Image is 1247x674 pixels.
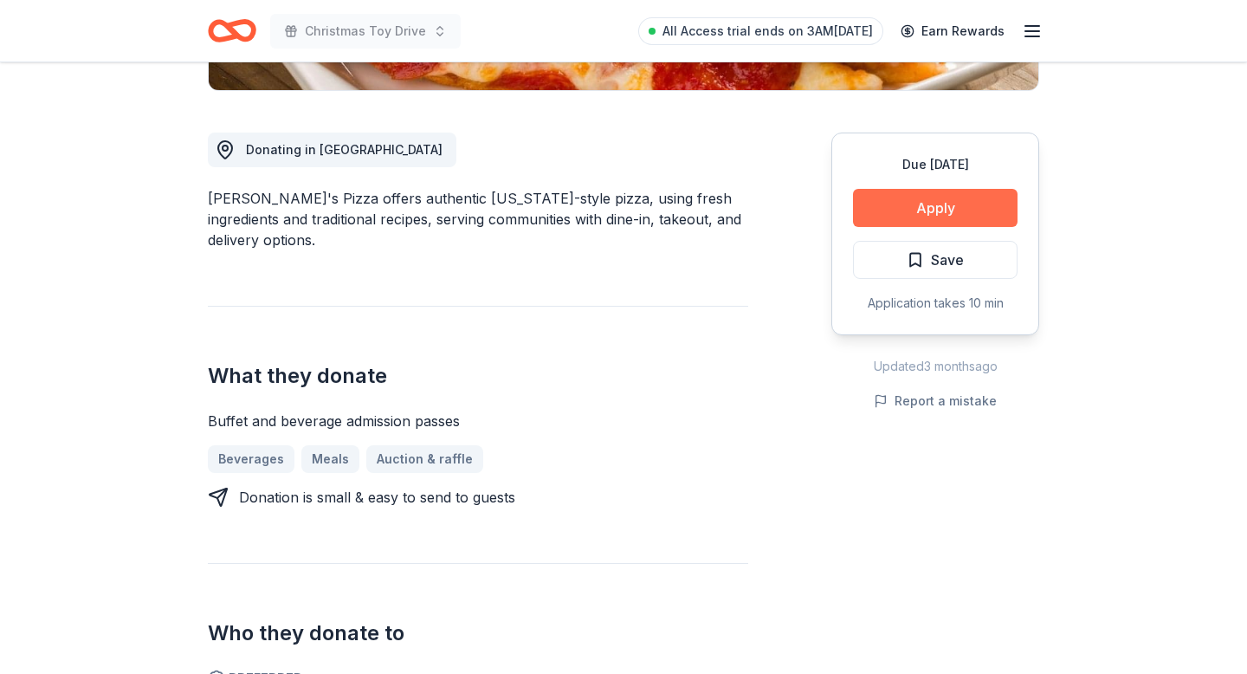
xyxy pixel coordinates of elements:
[853,189,1018,227] button: Apply
[853,154,1018,175] div: Due [DATE]
[301,445,359,473] a: Meals
[638,17,883,45] a: All Access trial ends on 3AM[DATE]
[366,445,483,473] a: Auction & raffle
[239,487,515,508] div: Donation is small & easy to send to guests
[208,619,748,647] h2: Who they donate to
[890,16,1015,47] a: Earn Rewards
[208,362,748,390] h2: What they donate
[208,411,748,431] div: Buffet and beverage admission passes
[208,445,294,473] a: Beverages
[853,241,1018,279] button: Save
[874,391,997,412] button: Report a mistake
[305,21,426,42] span: Christmas Toy Drive
[831,356,1039,377] div: Updated 3 months ago
[662,21,873,42] span: All Access trial ends on 3AM[DATE]
[208,188,748,250] div: [PERSON_NAME]'s Pizza offers authentic [US_STATE]-style pizza, using fresh ingredients and tradit...
[246,142,443,157] span: Donating in [GEOGRAPHIC_DATA]
[270,14,461,49] button: Christmas Toy Drive
[853,293,1018,314] div: Application takes 10 min
[931,249,964,271] span: Save
[208,10,256,51] a: Home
